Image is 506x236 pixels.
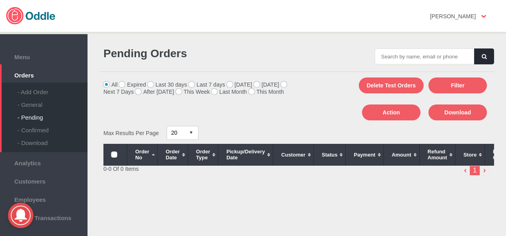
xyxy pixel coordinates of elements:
[419,144,455,166] th: Refund Amount
[362,104,420,120] button: Action
[359,77,424,93] button: Delete Test Orders
[4,176,84,185] span: Customers
[430,13,476,19] strong: [PERSON_NAME]
[383,144,419,166] th: Amount
[4,194,84,203] span: Employees
[227,81,252,88] label: [DATE]
[18,83,88,95] div: - Add Order
[4,158,84,166] span: Analytics
[148,81,187,88] label: Last 30 days
[103,130,159,136] span: Max Results Per Page
[273,144,314,166] th: Customer
[4,213,84,221] span: Online Transactions
[313,144,346,166] th: Status
[346,144,383,166] th: Payment
[480,166,490,176] img: right-arrow.png
[249,89,284,95] label: This Month
[103,166,139,172] span: 0-0 Of 0 Items
[428,104,487,120] button: Download
[18,108,88,121] div: - Pending
[18,133,88,146] div: - Download
[18,121,88,133] div: - Confirmed
[460,166,470,176] img: left-arrow-small.png
[103,81,118,88] label: All
[127,144,158,166] th: Order No
[119,81,146,88] label: Expired
[470,166,480,176] li: 1
[375,48,474,64] input: Search by name, email or phone
[218,144,273,166] th: Pickup/Delivery Date
[211,89,247,95] label: Last Month
[189,81,225,88] label: Last 7 days
[188,144,218,166] th: Order Type
[103,47,293,60] h1: Pending Orders
[135,89,174,95] label: After [DATE]
[481,15,486,18] img: user-option-arrow.png
[176,89,210,95] label: This Week
[158,144,188,166] th: Order Date
[254,81,279,88] label: [DATE]
[428,77,487,93] button: Filter
[4,70,84,79] span: Orders
[4,52,84,60] span: Menu
[18,95,88,108] div: - General
[455,144,485,166] th: Store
